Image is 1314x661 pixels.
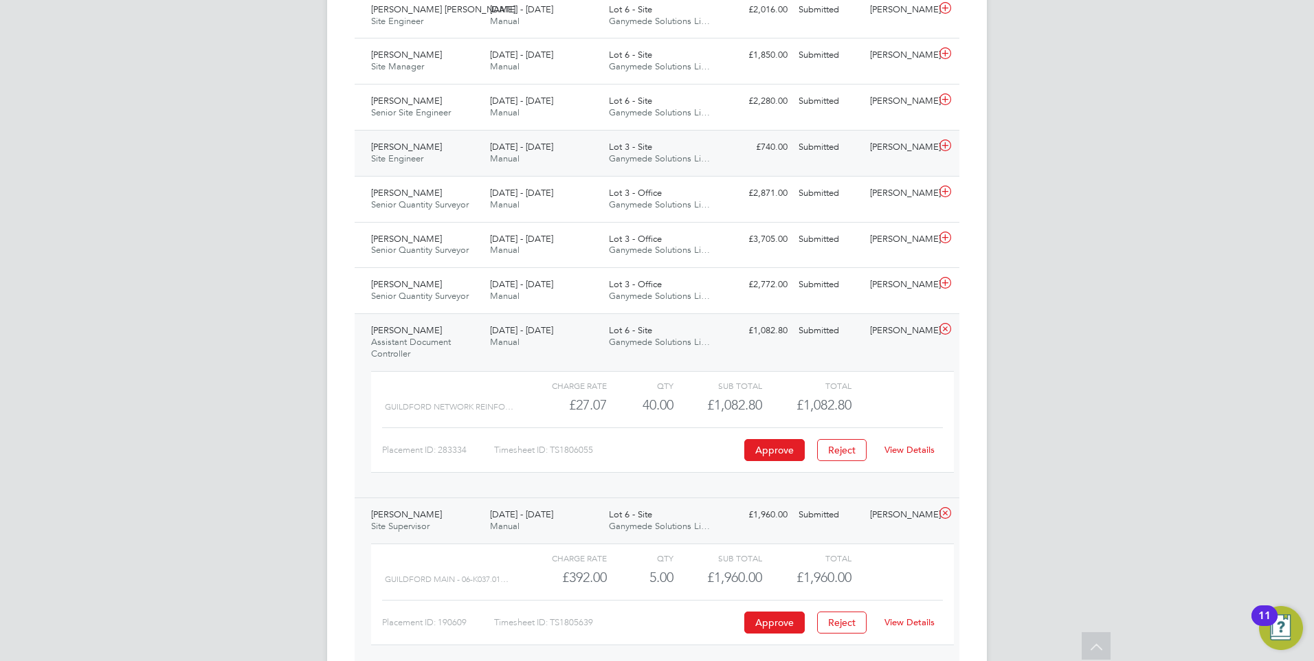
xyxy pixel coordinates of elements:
[607,566,673,589] div: 5.00
[609,244,710,256] span: Ganymede Solutions Li…
[490,520,520,532] span: Manual
[793,44,865,67] div: Submitted
[817,612,867,634] button: Reject
[494,439,741,461] div: Timesheet ID: TS1806055
[490,60,520,72] span: Manual
[793,182,865,205] div: Submitted
[722,136,793,159] div: £740.00
[762,550,851,566] div: Total
[673,566,762,589] div: £1,960.00
[865,273,936,296] div: [PERSON_NAME]
[865,136,936,159] div: [PERSON_NAME]
[490,153,520,164] span: Manual
[722,44,793,67] div: £1,850.00
[607,377,673,394] div: QTY
[722,182,793,205] div: £2,871.00
[371,187,442,199] span: [PERSON_NAME]
[371,336,451,359] span: Assistant Document Controller
[518,566,607,589] div: £392.00
[371,199,469,210] span: Senior Quantity Surveyor
[609,508,652,520] span: Lot 6 - Site
[673,550,762,566] div: Sub Total
[490,15,520,27] span: Manual
[817,439,867,461] button: Reject
[371,290,469,302] span: Senior Quantity Surveyor
[1259,606,1303,650] button: Open Resource Center, 11 new notifications
[490,290,520,302] span: Manual
[722,228,793,251] div: £3,705.00
[865,228,936,251] div: [PERSON_NAME]
[793,90,865,113] div: Submitted
[865,90,936,113] div: [PERSON_NAME]
[722,273,793,296] div: £2,772.00
[673,394,762,416] div: £1,082.80
[793,136,865,159] div: Submitted
[762,377,851,394] div: Total
[371,244,469,256] span: Senior Quantity Surveyor
[609,107,710,118] span: Ganymede Solutions Li…
[490,107,520,118] span: Manual
[490,95,553,107] span: [DATE] - [DATE]
[490,278,553,290] span: [DATE] - [DATE]
[609,324,652,336] span: Lot 6 - Site
[607,394,673,416] div: 40.00
[797,396,851,413] span: £1,082.80
[609,278,662,290] span: Lot 3 - Office
[609,233,662,245] span: Lot 3 - Office
[518,377,607,394] div: Charge rate
[490,141,553,153] span: [DATE] - [DATE]
[382,612,494,634] div: Placement ID: 190609
[385,574,509,584] span: Guildford Main - 06-K037.01…
[382,439,494,461] div: Placement ID: 283334
[609,187,662,199] span: Lot 3 - Office
[371,15,423,27] span: Site Engineer
[371,324,442,336] span: [PERSON_NAME]
[884,444,935,456] a: View Details
[371,520,430,532] span: Site Supervisor
[371,60,424,72] span: Site Manager
[609,49,652,60] span: Lot 6 - Site
[722,90,793,113] div: £2,280.00
[490,336,520,348] span: Manual
[490,324,553,336] span: [DATE] - [DATE]
[371,141,442,153] span: [PERSON_NAME]
[371,278,442,290] span: [PERSON_NAME]
[494,612,741,634] div: Timesheet ID: TS1805639
[609,60,710,72] span: Ganymede Solutions Li…
[865,44,936,67] div: [PERSON_NAME]
[371,3,515,15] span: [PERSON_NAME] [PERSON_NAME]
[609,199,710,210] span: Ganymede Solutions Li…
[865,504,936,526] div: [PERSON_NAME]
[490,3,553,15] span: [DATE] - [DATE]
[793,273,865,296] div: Submitted
[1258,616,1271,634] div: 11
[490,233,553,245] span: [DATE] - [DATE]
[371,107,451,118] span: Senior Site Engineer
[609,290,710,302] span: Ganymede Solutions Li…
[490,187,553,199] span: [DATE] - [DATE]
[518,550,607,566] div: Charge rate
[609,336,710,348] span: Ganymede Solutions Li…
[609,3,652,15] span: Lot 6 - Site
[793,320,865,342] div: Submitted
[865,182,936,205] div: [PERSON_NAME]
[518,394,607,416] div: £27.07
[722,320,793,342] div: £1,082.80
[385,402,513,412] span: Guildford Network Reinfo…
[884,616,935,628] a: View Details
[490,244,520,256] span: Manual
[793,504,865,526] div: Submitted
[793,228,865,251] div: Submitted
[371,153,423,164] span: Site Engineer
[797,569,851,585] span: £1,960.00
[609,520,710,532] span: Ganymede Solutions Li…
[371,508,442,520] span: [PERSON_NAME]
[490,49,553,60] span: [DATE] - [DATE]
[865,320,936,342] div: [PERSON_NAME]
[490,508,553,520] span: [DATE] - [DATE]
[722,504,793,526] div: £1,960.00
[609,141,652,153] span: Lot 3 - Site
[744,439,805,461] button: Approve
[371,233,442,245] span: [PERSON_NAME]
[607,550,673,566] div: QTY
